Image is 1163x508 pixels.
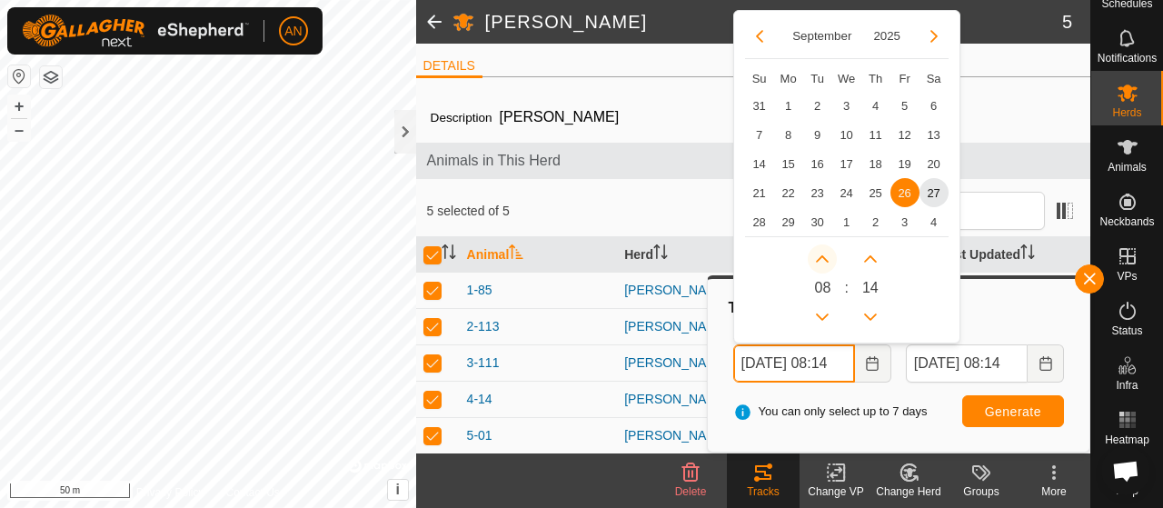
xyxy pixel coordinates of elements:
td: 18 [861,149,890,178]
span: Heatmap [1105,434,1149,445]
span: 5 selected of 5 [427,202,825,221]
div: Groups [945,483,1018,500]
td: 28 [745,207,774,236]
span: Animals in This Herd [427,150,1079,172]
td: 30 [803,207,832,236]
span: Notifications [1098,53,1157,64]
div: [PERSON_NAME] [624,390,768,409]
span: 7 [745,120,774,149]
span: 5-01 [467,426,492,445]
label: To [906,326,1064,344]
span: Infra [1116,380,1138,391]
span: We [838,72,855,85]
button: Next Month [919,22,949,51]
span: Delete [675,485,707,498]
td: 4 [919,207,949,236]
div: Change VP [800,483,872,500]
td: 1 [774,91,803,120]
span: i [395,482,399,497]
button: Choose Year [866,25,908,46]
button: i [388,480,408,500]
button: Previous Month [745,22,774,51]
p-sorticon: Activate to sort [653,247,668,262]
p-button: Previous Minute [856,303,885,332]
div: Open chat [1101,446,1150,495]
span: 3 [832,91,861,120]
button: Generate [962,395,1064,427]
p-sorticon: Activate to sort [442,247,456,262]
td: 13 [919,120,949,149]
span: 25 [861,178,890,207]
span: 15 [774,149,803,178]
div: [PERSON_NAME] [624,354,768,373]
td: 8 [774,120,803,149]
td: 26 [890,178,919,207]
td: 22 [774,178,803,207]
button: Choose Date [855,344,891,383]
span: Status [1111,325,1142,336]
span: 6 [919,91,949,120]
span: 16 [803,149,832,178]
button: Reset Map [8,65,30,87]
td: 19 [890,149,919,178]
span: 3-111 [467,354,500,373]
td: 31 [745,91,774,120]
p-sorticon: Activate to sort [509,247,523,262]
span: 1-85 [467,281,492,300]
span: You can only select up to 7 days [733,403,928,421]
span: 2-113 [467,317,500,336]
div: Tracks [726,297,1071,319]
span: 1 [832,207,861,236]
td: 5 [890,91,919,120]
p-button: Previous Hour [808,303,837,332]
button: + [8,95,30,117]
span: 0 8 [814,277,830,299]
div: Tracks [727,483,800,500]
span: Herds [1112,107,1141,118]
div: More [1018,483,1090,500]
span: 21 [745,178,774,207]
button: Choose Date [1028,344,1064,383]
span: Animals [1108,162,1147,173]
span: 27 [919,178,949,207]
td: 2 [803,91,832,120]
td: 10 [832,120,861,149]
td: 4 [861,91,890,120]
p-button: Next Hour [808,244,837,274]
span: Sa [927,72,941,85]
td: 9 [803,120,832,149]
td: 12 [890,120,919,149]
span: 11 [861,120,890,149]
span: Mo [780,72,797,85]
div: Choose Date [733,10,960,344]
div: [PERSON_NAME] [624,317,768,336]
span: Generate [985,404,1041,419]
th: Animal [460,237,618,273]
td: 29 [774,207,803,236]
span: Help [1116,485,1138,496]
span: 14 [862,277,879,299]
li: DETAILS [416,56,482,78]
td: 20 [919,149,949,178]
img: Gallagher Logo [22,15,249,47]
h2: [PERSON_NAME] [485,11,1062,33]
th: Last Updated [932,237,1090,273]
td: 17 [832,149,861,178]
p-sorticon: Activate to sort [1020,247,1035,262]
